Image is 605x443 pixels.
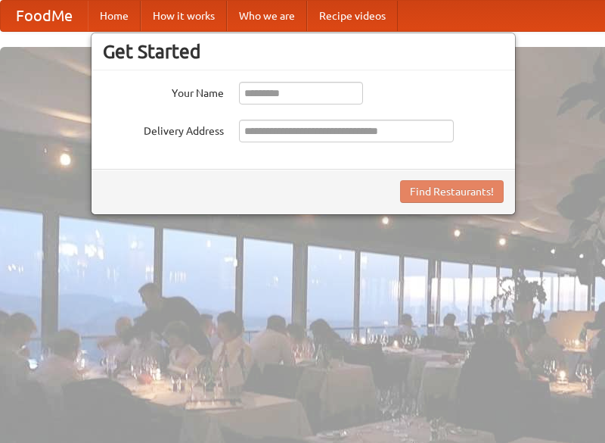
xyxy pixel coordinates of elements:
a: Who we are [227,1,307,31]
label: Your Name [103,82,224,101]
a: How it works [141,1,227,31]
a: Home [88,1,141,31]
h3: Get Started [103,40,504,63]
button: Find Restaurants! [400,180,504,203]
a: Recipe videos [307,1,398,31]
a: FoodMe [1,1,88,31]
label: Delivery Address [103,120,224,139]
